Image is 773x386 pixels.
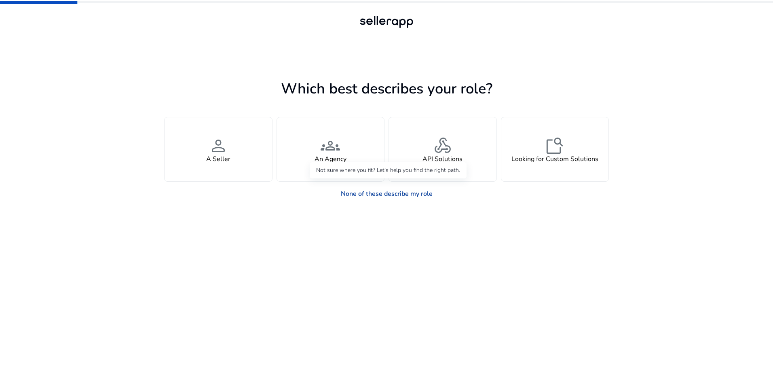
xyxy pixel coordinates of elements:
button: feature_searchLooking for Custom Solutions [501,117,609,182]
h1: Which best describes your role? [164,80,609,98]
span: person [209,136,228,155]
h4: Looking for Custom Solutions [511,155,598,163]
span: webhook [433,136,452,155]
button: personA Seller [164,117,272,182]
h4: A Seller [206,155,230,163]
span: groups [321,136,340,155]
h4: API Solutions [422,155,463,163]
button: groupsAn Agency [277,117,385,182]
div: Not sure where you fit? Let’s help you find the right path. [310,162,467,178]
span: feature_search [545,136,564,155]
h4: An Agency [315,155,346,163]
button: webhookAPI Solutions [389,117,497,182]
a: None of these describe my role [334,186,439,202]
